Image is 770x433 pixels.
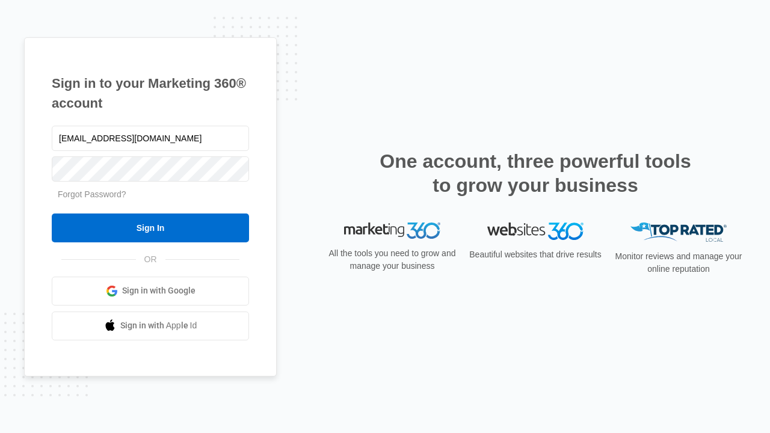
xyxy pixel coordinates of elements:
[487,223,584,240] img: Websites 360
[468,248,603,261] p: Beautiful websites that drive results
[52,213,249,242] input: Sign In
[325,247,460,272] p: All the tools you need to grow and manage your business
[58,189,126,199] a: Forgot Password?
[376,149,695,197] h2: One account, three powerful tools to grow your business
[630,223,727,242] img: Top Rated Local
[136,253,165,266] span: OR
[122,284,196,297] span: Sign in with Google
[344,223,440,239] img: Marketing 360
[52,277,249,306] a: Sign in with Google
[611,250,746,275] p: Monitor reviews and manage your online reputation
[52,126,249,151] input: Email
[52,73,249,113] h1: Sign in to your Marketing 360® account
[120,319,197,332] span: Sign in with Apple Id
[52,312,249,340] a: Sign in with Apple Id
